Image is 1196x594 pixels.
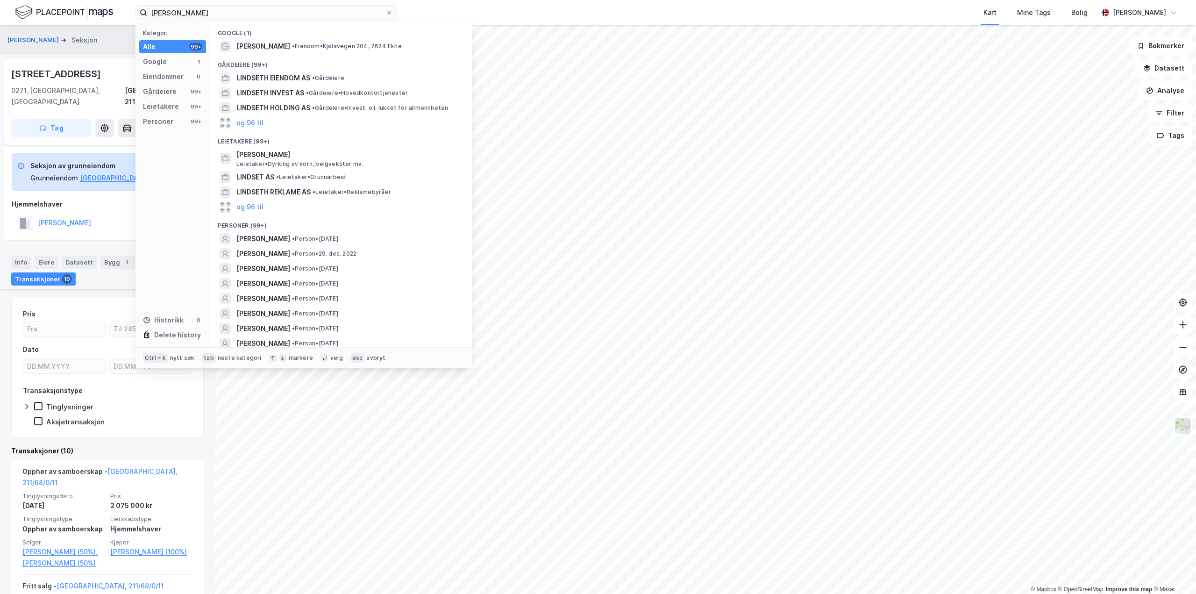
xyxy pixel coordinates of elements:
[143,29,206,36] div: Kategori
[983,7,997,18] div: Kart
[292,295,295,302] span: •
[236,102,310,114] span: LINDSETH HOLDING AS
[1031,586,1056,593] a: Mapbox
[195,58,202,65] div: 1
[1058,586,1103,593] a: OpenStreetMap
[292,310,338,317] span: Person • [DATE]
[1174,417,1192,435] img: Z
[1138,81,1192,100] button: Analyse
[312,74,315,81] span: •
[292,265,338,272] span: Person • [DATE]
[11,445,204,457] div: Transaksjoner (10)
[22,500,105,511] div: [DATE]
[7,36,61,45] button: [PERSON_NAME]
[312,74,344,82] span: Gårdeiere
[143,116,173,127] div: Personer
[143,56,167,67] div: Google
[62,274,72,284] div: 10
[23,359,105,373] input: DD.MM.YYYY
[22,466,192,492] div: Opphør av samboerskap -
[125,85,204,107] div: [GEOGRAPHIC_DATA], 211/68/0/11
[22,467,178,487] a: [GEOGRAPHIC_DATA], 211/68/0/11
[236,186,311,198] span: LINDSETH REKLAME AS
[122,258,131,267] div: 1
[12,199,203,210] div: Hjemmelshaver
[236,323,290,334] span: [PERSON_NAME]
[306,89,408,97] span: Gårdeiere • Hovedkontortjenester
[30,172,78,184] div: Grunneiendom
[312,104,315,111] span: •
[210,22,472,39] div: Google (1)
[22,558,105,569] a: [PERSON_NAME] (50%)
[15,4,113,21] img: logo.f888ab2527a4732fd821a326f86c7f29.svg
[23,385,83,396] div: Transaksjonstype
[292,265,295,272] span: •
[1149,549,1196,594] iframe: Chat Widget
[1113,7,1166,18] div: [PERSON_NAME]
[292,43,402,50] span: Eiendom • Kjølavegen 204, 7624 Ekne
[210,54,472,71] div: Gårdeiere (99+)
[236,201,263,213] button: og 96 til
[292,340,295,347] span: •
[11,85,125,107] div: 0271, [GEOGRAPHIC_DATA], [GEOGRAPHIC_DATA]
[276,173,346,181] span: Leietaker • Grunnarbeid
[236,117,263,129] button: og 96 til
[110,546,192,558] a: [PERSON_NAME] (100%)
[80,172,175,184] button: [GEOGRAPHIC_DATA], 211/68
[11,119,92,137] button: Tag
[312,104,448,112] span: Gårdeiere • Invest. o.l. lukket for allmennheten
[292,325,338,332] span: Person • [DATE]
[189,103,202,110] div: 99+
[143,86,177,97] div: Gårdeiere
[236,293,290,304] span: [PERSON_NAME]
[313,188,315,195] span: •
[292,280,338,287] span: Person • [DATE]
[1135,59,1192,78] button: Datasett
[350,353,365,363] div: esc
[23,308,36,320] div: Pris
[236,233,290,244] span: [PERSON_NAME]
[292,280,295,287] span: •
[46,402,93,411] div: Tinglysninger
[110,322,192,336] input: Til 2850000
[170,354,195,362] div: nytt søk
[1129,36,1192,55] button: Bokmerker
[143,101,179,112] div: Leietakere
[46,417,105,426] div: Aksjetransaksjon
[189,88,202,95] div: 99+
[236,72,310,84] span: LINDSETH EIENDOM AS
[236,149,461,160] span: [PERSON_NAME]
[22,546,105,558] a: [PERSON_NAME] (50%),
[11,256,31,269] div: Info
[366,354,385,362] div: avbryt
[292,250,356,258] span: Person • 29. des. 2022
[62,256,97,269] div: Datasett
[330,354,343,362] div: velg
[110,359,192,373] input: DD.MM.YYYY
[143,353,168,363] div: Ctrl + k
[1149,126,1192,145] button: Tags
[236,172,274,183] span: LINDSET AS
[292,340,338,347] span: Person • [DATE]
[22,515,105,523] span: Tinglysningstype
[110,492,192,500] span: Pris
[210,130,472,147] div: Leietakere (99+)
[236,248,290,259] span: [PERSON_NAME]
[236,263,290,274] span: [PERSON_NAME]
[289,354,313,362] div: markere
[23,344,39,355] div: Dato
[110,538,192,546] span: Kjøper
[11,66,103,81] div: [STREET_ADDRESS]
[147,6,385,20] input: Søk på adresse, matrikkel, gårdeiere, leietakere eller personer
[154,329,201,341] div: Delete history
[1017,7,1051,18] div: Mine Tags
[110,500,192,511] div: 2 075 000 kr
[236,308,290,319] span: [PERSON_NAME]
[236,278,290,289] span: [PERSON_NAME]
[22,538,105,546] span: Selger
[189,118,202,125] div: 99+
[1106,586,1152,593] a: Improve this map
[71,35,97,46] div: Seksjon
[23,322,105,336] input: Fra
